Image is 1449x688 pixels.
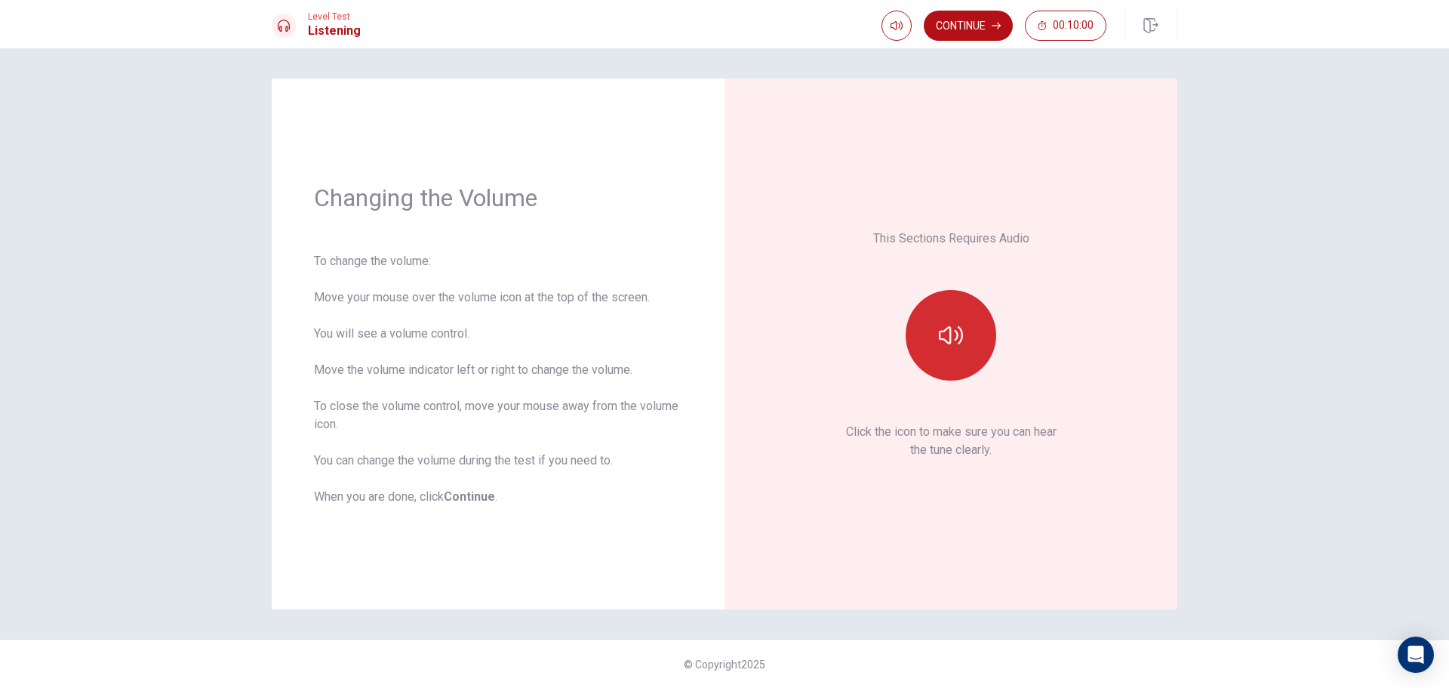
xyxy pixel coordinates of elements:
[1025,11,1106,41] button: 00:10:00
[1053,20,1094,32] span: 00:10:00
[444,489,495,504] b: Continue
[314,252,682,506] div: To change the volume: Move your mouse over the volume icon at the top of the screen. You will see...
[314,183,682,213] h1: Changing the Volume
[846,423,1057,459] p: Click the icon to make sure you can hear the tune clearly.
[873,230,1029,248] p: This Sections Requires Audio
[308,22,361,40] h1: Listening
[924,11,1013,41] button: Continue
[1398,637,1434,673] div: Open Intercom Messenger
[684,659,765,671] span: © Copyright 2025
[308,11,361,22] span: Level Test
